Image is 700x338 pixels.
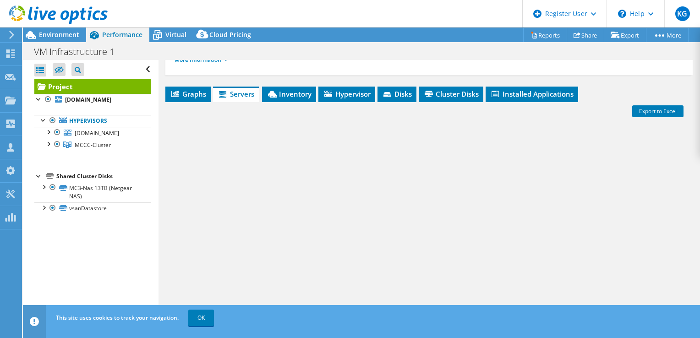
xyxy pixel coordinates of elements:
[75,129,119,137] span: [DOMAIN_NAME]
[34,127,151,139] a: [DOMAIN_NAME]
[423,89,479,98] span: Cluster Disks
[675,6,690,21] span: KG
[618,10,626,18] svg: \n
[567,28,604,42] a: Share
[34,94,151,106] a: [DOMAIN_NAME]
[75,141,111,149] span: MCCC-Cluster
[490,89,574,98] span: Installed Applications
[267,89,312,98] span: Inventory
[34,139,151,151] a: MCCC-Cluster
[632,105,684,117] a: Export to Excel
[34,202,151,214] a: vsanDatastore
[218,89,254,98] span: Servers
[34,182,151,202] a: MC3-Nas 13TB (Netgear NAS)
[323,89,371,98] span: Hypervisor
[175,56,228,64] a: More Information
[34,115,151,127] a: Hypervisors
[39,30,79,39] span: Environment
[102,30,142,39] span: Performance
[170,89,206,98] span: Graphs
[382,89,412,98] span: Disks
[646,28,689,42] a: More
[30,47,129,57] h1: VM Infrastructure 1
[604,28,646,42] a: Export
[523,28,567,42] a: Reports
[56,171,151,182] div: Shared Cluster Disks
[188,310,214,326] a: OK
[65,96,111,104] b: [DOMAIN_NAME]
[56,314,179,322] span: This site uses cookies to track your navigation.
[209,30,251,39] span: Cloud Pricing
[34,79,151,94] a: Project
[165,30,186,39] span: Virtual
